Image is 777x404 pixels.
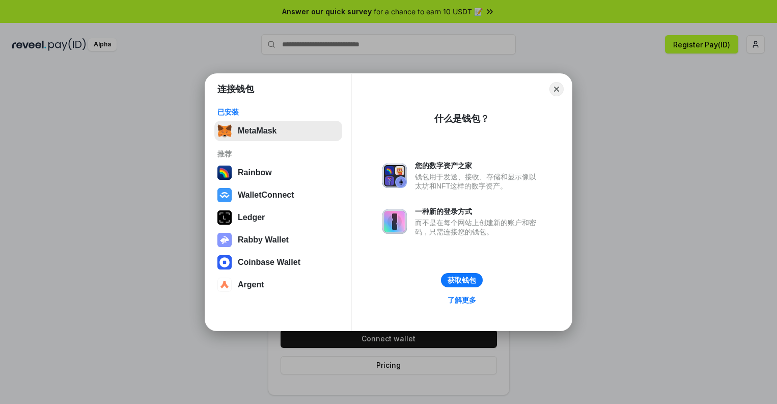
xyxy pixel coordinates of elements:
img: svg+xml,%3Csvg%20xmlns%3D%22http%3A%2F%2Fwww.w3.org%2F2000%2Fsvg%22%20fill%3D%22none%22%20viewBox... [382,209,407,234]
div: 而不是在每个网站上创建新的账户和密码，只需连接您的钱包。 [415,218,541,236]
div: Rabby Wallet [238,235,289,245]
div: 已安装 [217,107,339,117]
button: Ledger [214,207,342,228]
img: svg+xml,%3Csvg%20xmlns%3D%22http%3A%2F%2Fwww.w3.org%2F2000%2Fsvg%22%20width%3D%2228%22%20height%3... [217,210,232,225]
div: 了解更多 [448,295,476,305]
button: Rabby Wallet [214,230,342,250]
button: WalletConnect [214,185,342,205]
div: 钱包用于发送、接收、存储和显示像以太坊和NFT这样的数字资产。 [415,172,541,191]
button: Argent [214,275,342,295]
div: 您的数字资产之家 [415,161,541,170]
div: Argent [238,280,264,289]
h1: 连接钱包 [217,83,254,95]
div: Ledger [238,213,265,222]
img: svg+xml,%3Csvg%20xmlns%3D%22http%3A%2F%2Fwww.w3.org%2F2000%2Fsvg%22%20fill%3D%22none%22%20viewBox... [382,164,407,188]
div: 一种新的登录方式 [415,207,541,216]
div: 推荐 [217,149,339,158]
div: 什么是钱包？ [434,113,489,125]
button: Rainbow [214,163,342,183]
img: svg+xml,%3Csvg%20width%3D%2228%22%20height%3D%2228%22%20viewBox%3D%220%200%2028%2028%22%20fill%3D... [217,278,232,292]
button: Close [549,82,564,96]
img: svg+xml,%3Csvg%20width%3D%22120%22%20height%3D%22120%22%20viewBox%3D%220%200%20120%20120%22%20fil... [217,166,232,180]
img: svg+xml,%3Csvg%20width%3D%2228%22%20height%3D%2228%22%20viewBox%3D%220%200%2028%2028%22%20fill%3D... [217,188,232,202]
img: svg+xml,%3Csvg%20width%3D%2228%22%20height%3D%2228%22%20viewBox%3D%220%200%2028%2028%22%20fill%3D... [217,255,232,270]
button: 获取钱包 [441,273,483,287]
div: Coinbase Wallet [238,258,300,267]
div: Rainbow [238,168,272,177]
a: 了解更多 [441,293,482,307]
div: 获取钱包 [448,276,476,285]
img: svg+xml,%3Csvg%20fill%3D%22none%22%20height%3D%2233%22%20viewBox%3D%220%200%2035%2033%22%20width%... [217,124,232,138]
img: svg+xml,%3Csvg%20xmlns%3D%22http%3A%2F%2Fwww.w3.org%2F2000%2Fsvg%22%20fill%3D%22none%22%20viewBox... [217,233,232,247]
div: MetaMask [238,126,276,136]
div: WalletConnect [238,191,294,200]
button: MetaMask [214,121,342,141]
button: Coinbase Wallet [214,252,342,273]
